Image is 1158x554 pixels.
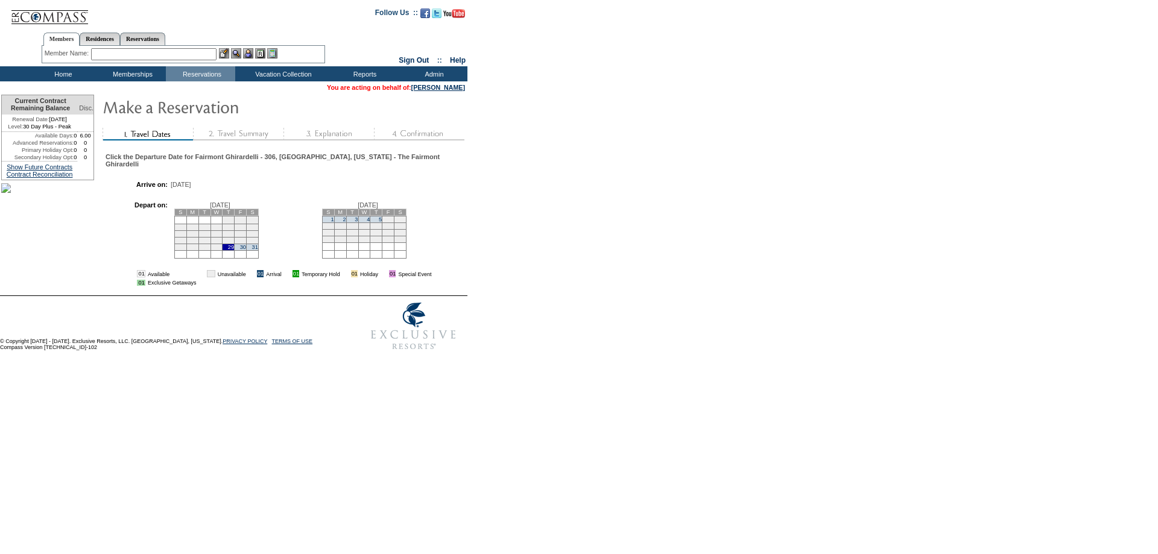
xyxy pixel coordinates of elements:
[174,224,186,230] td: 4
[379,216,382,222] a: 5
[247,216,259,224] td: 3
[331,216,334,222] a: 1
[223,244,235,250] td: 29
[96,66,166,81] td: Memberships
[186,230,198,237] td: 12
[389,270,396,277] td: 01
[231,48,241,58] img: View
[174,237,186,244] td: 18
[420,8,430,18] img: Become our fan on Facebook
[346,236,358,242] td: 24
[166,66,235,81] td: Reservations
[210,201,230,209] span: [DATE]
[112,201,168,262] td: Depart on:
[437,56,442,65] span: ::
[343,216,346,222] a: 2
[443,12,465,19] a: Subscribe to our YouTube Channel
[394,222,407,229] td: 14
[382,216,394,222] td: 6
[186,244,198,250] td: 26
[322,209,334,215] td: S
[382,222,394,229] td: 13
[329,66,398,81] td: Reports
[74,139,77,146] td: 0
[358,236,370,242] td: 25
[370,222,382,229] td: 12
[420,12,430,19] a: Become our fan on Facebook
[252,244,258,250] a: 31
[322,229,334,236] td: 15
[2,123,77,132] td: 30 Day Plus - Peak
[198,237,210,244] td: 20
[235,230,247,237] td: 16
[171,181,191,188] span: [DATE]
[358,229,370,236] td: 18
[334,222,346,229] td: 9
[218,270,246,277] td: Unavailable
[255,48,265,58] img: Reservations
[77,146,93,154] td: 0
[77,139,93,146] td: 0
[394,229,407,236] td: 21
[198,224,210,230] td: 6
[322,236,334,242] td: 22
[120,33,165,45] a: Reservations
[382,236,394,242] td: 27
[2,154,74,161] td: Secondary Holiday Opt:
[198,244,210,250] td: 27
[8,123,23,130] span: Level:
[235,237,247,244] td: 23
[240,244,246,250] a: 30
[137,280,145,286] td: 01
[2,139,74,146] td: Advanced Reservations:
[198,230,210,237] td: 13
[450,56,466,65] a: Help
[375,7,418,22] td: Follow Us ::
[223,224,235,230] td: 8
[74,154,77,161] td: 0
[358,201,378,209] span: [DATE]
[7,163,72,171] a: Show Future Contracts
[223,237,235,244] td: 22
[322,222,334,229] td: 8
[210,237,223,244] td: 21
[106,153,463,168] div: Click the Departure Date for Fairmont Ghirardelli - 306, [GEOGRAPHIC_DATA], [US_STATE] - The Fair...
[247,230,259,237] td: 17
[7,171,73,178] a: Contract Reconciliation
[394,209,407,215] td: S
[382,229,394,236] td: 20
[235,209,247,215] td: F
[210,230,223,237] td: 14
[355,216,358,222] a: 3
[247,209,259,215] td: S
[223,209,235,215] td: T
[27,66,96,81] td: Home
[247,237,259,244] td: 24
[432,8,441,18] img: Follow us on Twitter
[148,280,197,286] td: Exclusive Getaways
[243,48,253,58] img: Impersonate
[334,236,346,242] td: 23
[284,271,290,277] img: i.gif
[359,296,467,356] img: Exclusive Resorts
[1,183,11,193] img: Shot-42-087.jpg
[432,12,441,19] a: Follow us on Twitter
[370,229,382,236] td: 19
[112,181,168,188] td: Arrive on:
[174,244,186,250] td: 25
[346,209,358,215] td: T
[74,132,77,139] td: 0
[103,95,344,119] img: Make Reservation
[272,338,313,344] a: TERMS OF USE
[198,271,204,277] img: i.gif
[219,48,229,58] img: b_edit.gif
[103,128,193,140] img: step1_state2.gif
[382,209,394,215] td: F
[398,270,431,277] td: Special Event
[223,338,267,344] a: PRIVACY POLICY
[267,48,277,58] img: b_calculator.gif
[248,271,255,277] img: i.gif
[381,271,387,277] img: i.gif
[358,209,370,215] td: W
[137,270,145,277] td: 01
